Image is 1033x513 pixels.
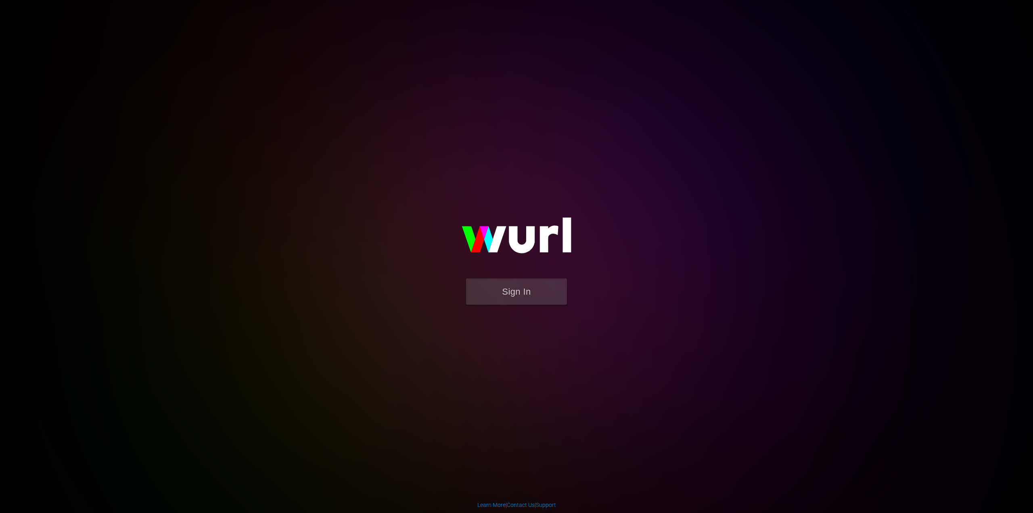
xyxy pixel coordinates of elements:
button: Sign In [466,278,567,305]
a: Contact Us [507,502,535,508]
a: Learn More [477,502,506,508]
div: | | [477,501,556,509]
img: wurl-logo-on-black-223613ac3d8ba8fe6dc639794a292ebdb59501304c7dfd60c99c58986ef67473.svg [436,200,597,278]
a: Support [536,502,556,508]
